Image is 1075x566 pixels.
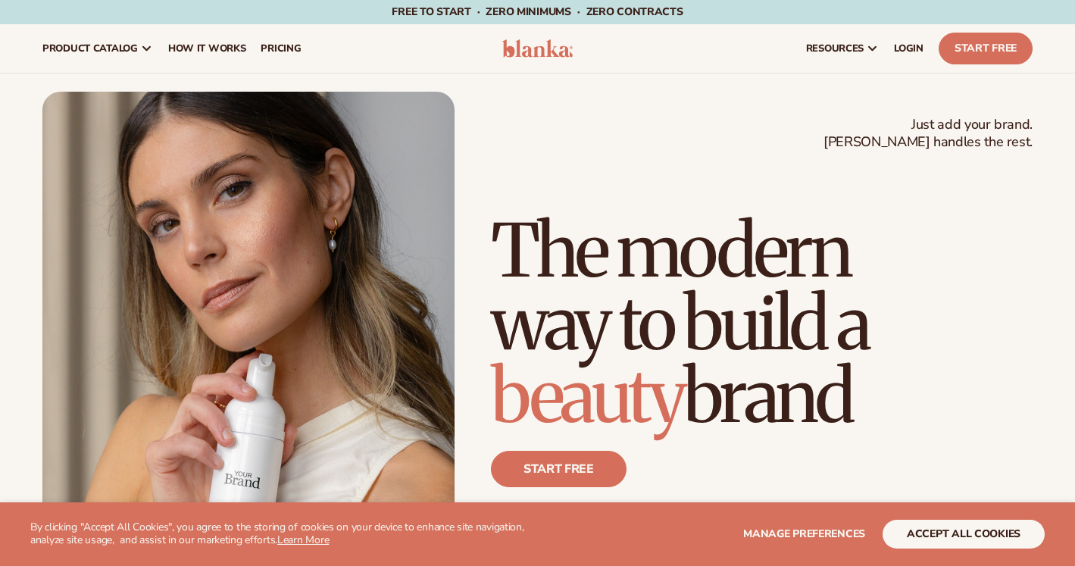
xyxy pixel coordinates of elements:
button: accept all cookies [883,520,1045,549]
span: Just add your brand. [PERSON_NAME] handles the rest. [823,116,1033,152]
span: beauty [491,351,683,442]
span: product catalog [42,42,138,55]
img: logo [502,39,573,58]
span: pricing [261,42,301,55]
span: LOGIN [894,42,923,55]
a: resources [798,24,886,73]
span: How It Works [168,42,246,55]
a: Start free [491,451,627,487]
a: How It Works [161,24,254,73]
h1: The modern way to build a brand [491,214,1033,433]
p: By clicking "Accept All Cookies", you agree to the storing of cookies on your device to enhance s... [30,521,555,547]
span: resources [806,42,864,55]
a: product catalog [35,24,161,73]
a: Start Free [939,33,1033,64]
a: LOGIN [886,24,931,73]
span: Free to start · ZERO minimums · ZERO contracts [392,5,683,19]
a: pricing [253,24,308,73]
a: Learn More [277,533,329,547]
span: Manage preferences [743,527,865,541]
button: Manage preferences [743,520,865,549]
